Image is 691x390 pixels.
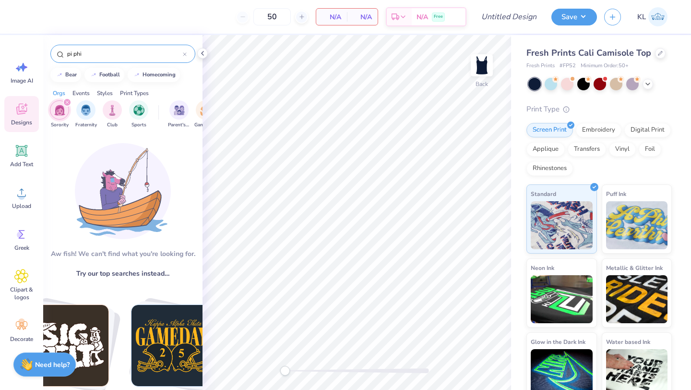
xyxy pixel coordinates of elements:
[531,275,593,323] img: Neon Ink
[129,100,148,129] div: filter for Sports
[168,100,190,129] button: filter button
[56,72,63,78] img: trend_line.gif
[606,275,668,323] img: Metallic & Glitter Ink
[434,13,443,20] span: Free
[72,89,90,97] div: Events
[81,105,91,116] img: Fraternity Image
[133,105,144,116] img: Sports Image
[526,47,651,59] span: Fresh Prints Cali Camisole Top
[6,286,37,301] span: Clipart & logos
[75,100,97,129] button: filter button
[11,119,32,126] span: Designs
[624,123,671,137] div: Digital Print
[551,9,597,25] button: Save
[107,105,118,116] img: Club Image
[637,12,646,23] span: KL
[531,189,556,199] span: Standard
[474,7,544,26] input: Untitled Design
[568,142,606,157] div: Transfers
[606,263,663,273] span: Metallic & Glitter Ink
[168,122,190,129] span: Parent's Weekend
[128,68,180,82] button: homecoming
[606,189,626,199] span: Puff Ink
[322,12,341,22] span: N/A
[526,161,573,176] div: Rhinestones
[280,366,290,376] div: Accessibility label
[526,62,555,70] span: Fresh Prints
[35,360,70,369] strong: Need help?
[84,68,124,82] button: football
[576,123,621,137] div: Embroidery
[107,122,118,129] span: Club
[526,142,565,157] div: Applique
[54,105,65,116] img: Sorority Image
[14,244,29,252] span: Greek
[531,263,554,273] span: Neon Ink
[648,7,667,26] img: Kaia Lain
[476,80,488,88] div: Back
[531,337,585,347] span: Glow in the Dark Ink
[97,89,113,97] div: Styles
[129,100,148,129] button: filter button
[103,100,122,129] button: filter button
[606,337,650,347] span: Water based Ink
[131,122,146,129] span: Sports
[66,49,183,59] input: Try "Alpha"
[90,72,97,78] img: trend_line.gif
[10,335,33,343] span: Decorate
[194,100,216,129] div: filter for Game Day
[472,56,491,75] img: Back
[526,123,573,137] div: Screen Print
[353,12,372,22] span: N/A
[609,142,636,157] div: Vinyl
[639,142,661,157] div: Foil
[194,122,216,129] span: Game Day
[50,100,69,129] button: filter button
[526,104,672,115] div: Print Type
[253,8,291,25] input: – –
[606,201,668,249] img: Puff Ink
[75,143,171,239] img: Loading...
[131,305,213,386] img: football
[143,72,176,77] div: homecoming
[75,122,97,129] span: Fraternity
[76,268,169,279] span: Try our top searches instead…
[11,77,33,85] span: Image AI
[50,68,81,82] button: bear
[120,89,149,97] div: Print Types
[194,100,216,129] button: filter button
[560,62,576,70] span: # FP52
[103,100,122,129] div: filter for Club
[200,105,211,116] img: Game Day Image
[53,89,65,97] div: Orgs
[168,100,190,129] div: filter for Parent's Weekend
[633,7,672,26] a: KL
[50,100,69,129] div: filter for Sorority
[10,160,33,168] span: Add Text
[174,105,185,116] img: Parent's Weekend Image
[27,305,108,386] img: bear
[531,201,593,249] img: Standard
[581,62,629,70] span: Minimum Order: 50 +
[133,72,141,78] img: trend_line.gif
[65,72,77,77] div: bear
[51,122,69,129] span: Sorority
[51,249,195,259] div: Aw fish! We can't find what you're looking for.
[99,72,120,77] div: football
[417,12,428,22] span: N/A
[12,202,31,210] span: Upload
[75,100,97,129] div: filter for Fraternity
